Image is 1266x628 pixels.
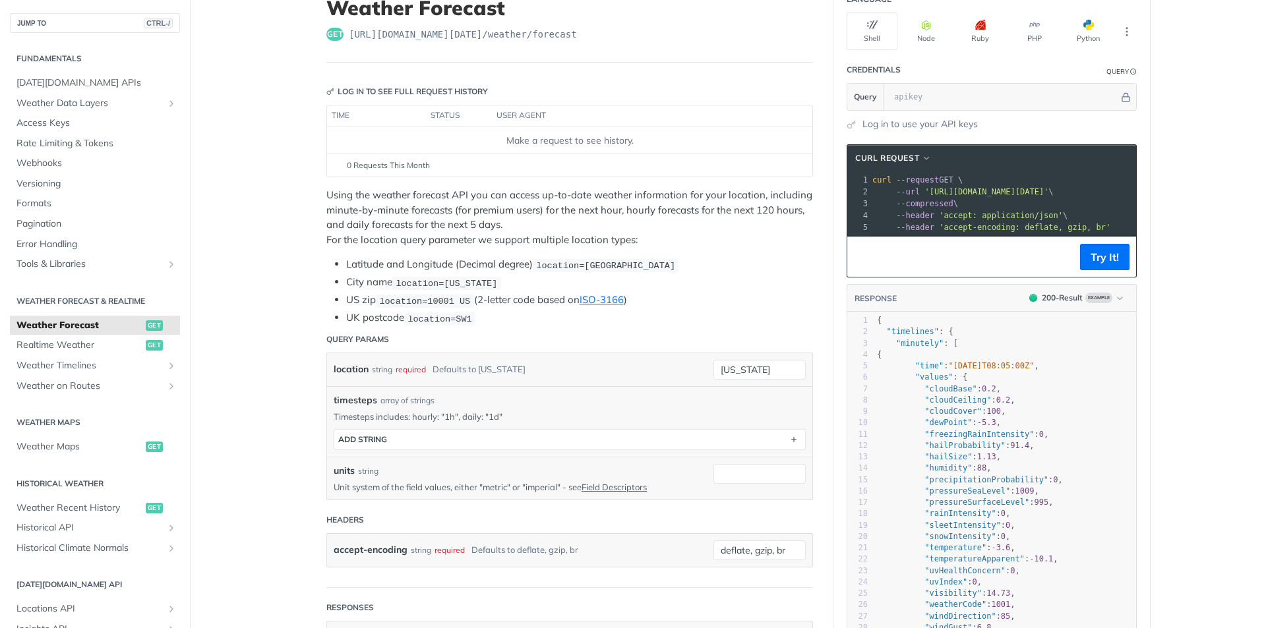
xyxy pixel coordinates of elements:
span: 100 [986,407,1001,416]
a: Webhooks [10,154,180,173]
th: time [327,105,426,127]
span: : , [877,566,1020,575]
span: : , [877,418,1001,427]
div: string [372,360,392,379]
div: Defaults to deflate, gzip, br [471,540,578,559]
h2: Fundamentals [10,53,180,65]
span: 1009 [1015,486,1035,496]
span: 0 [1006,521,1010,530]
span: 88 [977,463,986,472]
span: "minutely" [896,339,944,348]
div: Query Params [326,333,389,345]
span: Weather on Routes [16,380,163,393]
p: Unit system of the field values, either "metric" or "imperial" - see [334,481,694,493]
button: Show subpages for Historical API [166,523,177,533]
span: "dewPoint" [924,418,972,427]
button: More Languages [1117,22,1137,42]
div: Credentials [847,64,901,76]
span: "precipitationProbability" [924,475,1048,484]
span: --compressed [896,199,953,208]
button: RESPONSE [854,292,897,305]
div: 9 [847,406,868,417]
span: 200 [1029,294,1037,302]
span: Webhooks [16,157,177,170]
div: 12 [847,440,868,451]
span: 3.6 [996,543,1011,552]
h2: [DATE][DOMAIN_NAME] API [10,579,180,590]
p: Timesteps includes: hourly: "1h", daily: "1d" [334,411,806,422]
span: Rate Limiting & Tokens [16,137,177,150]
span: 0 [1001,509,1006,518]
div: 24 [847,577,868,588]
span: "timelines" [886,327,938,336]
span: Historical API [16,521,163,534]
button: Copy to clipboard [854,247,872,267]
span: Example [1085,293,1112,303]
div: Query [1106,67,1129,76]
span: "temperatureApparent" [924,554,1025,563]
div: 25 [847,588,868,599]
button: Try It! [1080,244,1130,270]
span: 0 Requests This Month [347,159,430,171]
span: "cloudCover" [924,407,982,416]
button: Python [1063,13,1114,50]
button: Show subpages for Locations API [166,604,177,614]
span: : , [877,407,1006,416]
span: : , [877,361,1039,370]
span: : , [877,475,1063,484]
span: [DATE][DOMAIN_NAME] APIs [16,76,177,90]
span: timesteps [334,393,377,407]
a: Weather TimelinesShow subpages for Weather Timelines [10,356,180,376]
div: 14 [847,463,868,474]
span: "hailSize" [924,452,972,461]
div: Make a request to see history. [332,134,807,148]
span: 'accept: application/json' [939,211,1063,220]
span: "weatherCode" [924,600,986,609]
a: Log in to use your API keys [862,117,978,131]
svg: More ellipsis [1121,26,1133,38]
button: PHP [1009,13,1060,50]
span: Realtime Weather [16,339,142,352]
div: 2 [847,186,870,198]
button: Show subpages for Weather Data Layers [166,98,177,109]
a: Error Handling [10,235,180,254]
span: \ [872,187,1054,196]
a: Rate Limiting & Tokens [10,134,180,154]
div: required [435,540,465,559]
span: location=10001 US [379,296,470,306]
span: : { [877,372,967,382]
span: - [1029,554,1034,563]
button: Hide [1119,90,1133,103]
div: 4 [847,349,868,360]
span: --url [896,187,920,196]
span: "visibility" [924,588,982,598]
span: 0 [973,577,977,586]
div: Defaults to [US_STATE] [433,360,526,379]
div: 22 [847,554,868,565]
div: 200 - Result [1042,292,1083,304]
div: 21 [847,542,868,554]
div: 7 [847,384,868,395]
span: : , [877,532,1010,541]
span: GET \ [872,175,963,185]
span: 0 [1053,475,1058,484]
div: 1 [847,174,870,186]
span: "humidity" [924,463,972,472]
span: "pressureSurfaceLevel" [924,498,1029,507]
span: "freezingRainIntensity" [924,430,1034,439]
span: "sleetIntensity" [924,521,1001,530]
span: 0 [1039,430,1044,439]
a: Access Keys [10,113,180,133]
span: - [977,418,982,427]
span: get [146,442,163,452]
span: CTRL-/ [144,18,173,28]
li: City name [346,275,813,290]
div: 8 [847,395,868,406]
button: cURL Request [851,152,936,165]
th: status [426,105,492,127]
div: 2 [847,326,868,337]
div: 13 [847,451,868,463]
div: 5 [847,221,870,233]
h2: Historical Weather [10,478,180,490]
span: location=SW1 [407,314,471,324]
